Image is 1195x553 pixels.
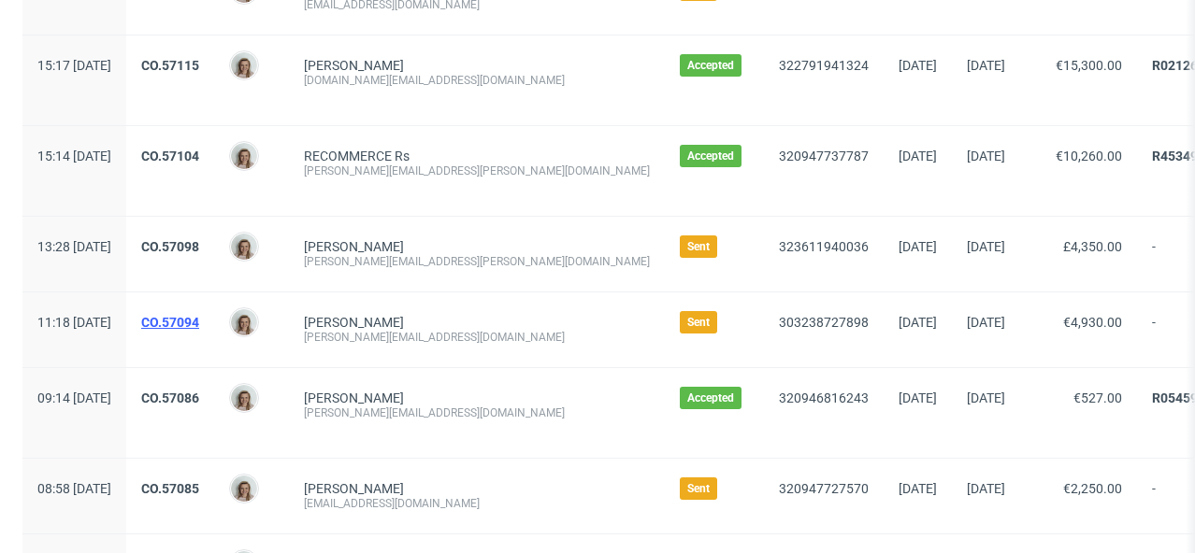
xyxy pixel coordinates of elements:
span: €2,250.00 [1063,481,1122,496]
div: [DOMAIN_NAME][EMAIL_ADDRESS][DOMAIN_NAME] [304,73,650,88]
span: 15:17 [DATE] [37,58,111,73]
a: [PERSON_NAME] [304,239,404,254]
a: 320946816243 [779,390,869,405]
a: [PERSON_NAME] [304,58,404,73]
a: [PERSON_NAME] [304,481,404,496]
span: [DATE] [967,315,1005,330]
span: Accepted [687,58,734,73]
div: [PERSON_NAME][EMAIL_ADDRESS][PERSON_NAME][DOMAIN_NAME] [304,163,650,178]
span: [DATE] [899,481,937,496]
span: [DATE] [967,390,1005,405]
span: €527.00 [1073,390,1122,405]
div: [PERSON_NAME][EMAIL_ADDRESS][DOMAIN_NAME] [304,405,650,420]
span: [DATE] [899,149,937,163]
span: €10,260.00 [1056,149,1122,163]
a: CO.57115 [141,58,199,73]
span: [DATE] [899,315,937,330]
span: 11:18 [DATE] [37,315,111,330]
span: 08:58 [DATE] [37,481,111,496]
a: CO.57094 [141,315,199,330]
a: [PERSON_NAME] [304,315,404,330]
span: [DATE] [899,390,937,405]
div: [PERSON_NAME][EMAIL_ADDRESS][PERSON_NAME][DOMAIN_NAME] [304,254,650,269]
span: €15,300.00 [1056,58,1122,73]
div: [EMAIL_ADDRESS][DOMAIN_NAME] [304,496,650,511]
span: [DATE] [899,239,937,254]
a: 322791941324 [779,58,869,73]
img: Monika Poźniak [231,52,257,78]
span: 13:28 [DATE] [37,239,111,254]
span: Accepted [687,149,734,163]
span: Sent [687,315,710,330]
a: CO.57086 [141,390,199,405]
span: 09:14 [DATE] [37,390,111,405]
img: Monika Poźniak [231,234,257,260]
span: Sent [687,481,710,496]
a: 320947727570 [779,481,869,496]
a: 303238727898 [779,315,869,330]
span: [DATE] [967,481,1005,496]
a: RECOMMERCE Rs [304,149,410,163]
a: 323611940036 [779,239,869,254]
a: 320947737787 [779,149,869,163]
span: [DATE] [899,58,937,73]
span: [DATE] [967,149,1005,163]
a: CO.57085 [141,481,199,496]
img: Monika Poźniak [231,385,257,411]
span: Sent [687,239,710,254]
a: CO.57104 [141,149,199,163]
img: Monika Poźniak [231,475,257,502]
span: 15:14 [DATE] [37,149,111,163]
a: [PERSON_NAME] [304,390,404,405]
span: [DATE] [967,239,1005,254]
span: £4,350.00 [1063,239,1122,254]
a: CO.57098 [141,239,199,254]
div: [PERSON_NAME][EMAIL_ADDRESS][DOMAIN_NAME] [304,330,650,345]
span: Accepted [687,390,734,405]
img: Monika Poźniak [231,143,257,169]
span: [DATE] [967,58,1005,73]
img: Monika Poźniak [231,309,257,335]
span: €4,930.00 [1063,315,1122,330]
